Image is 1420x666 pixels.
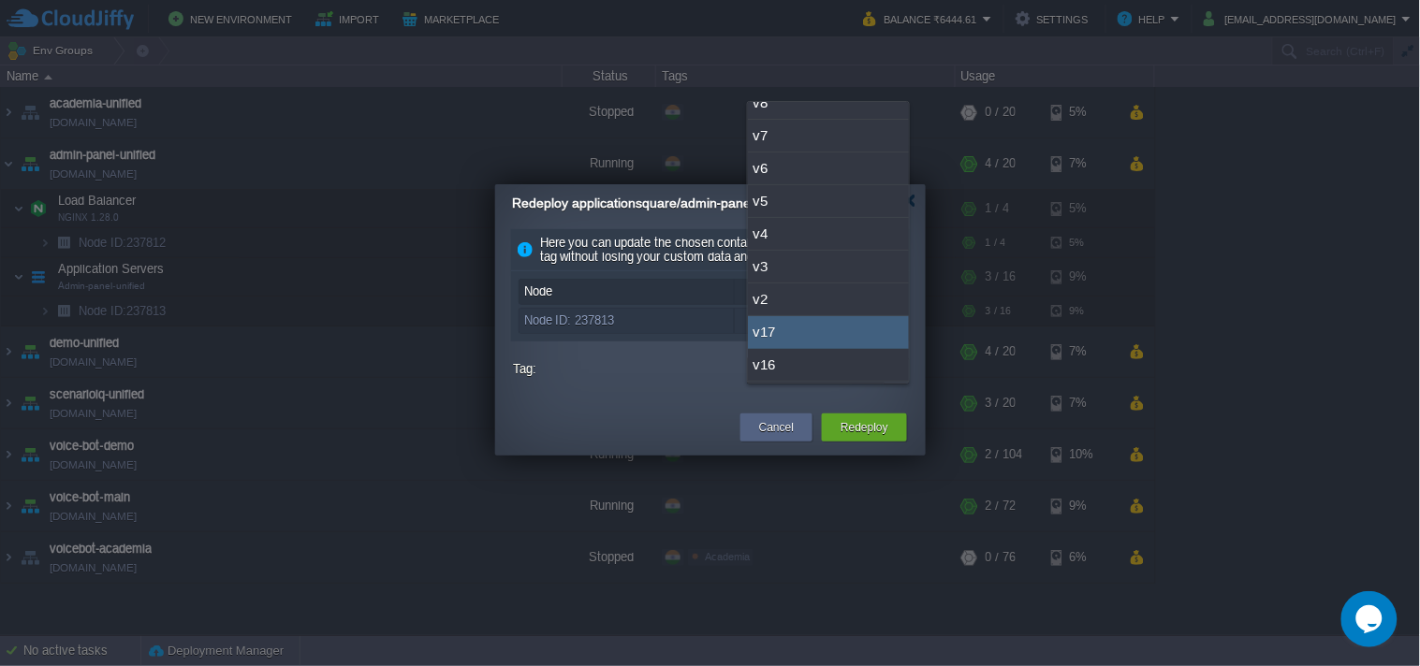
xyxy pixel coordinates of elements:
div: v6 [748,152,909,185]
div: v3 [748,251,909,283]
span: Redeploy applicationsquare/admin-panel-unified containers [512,195,863,210]
div: v8 [748,87,909,120]
div: v15 [748,382,909,414]
div: Tag [735,280,903,304]
label: Tag: [513,357,742,381]
div: v5 [748,185,909,218]
div: Node [520,280,734,304]
div: v16 [735,309,903,333]
div: Node ID: 237813 [520,309,734,333]
div: v2 [748,283,909,316]
div: Here you can update the chosen containers to another template tag without losing your custom data... [511,229,910,271]
button: Redeploy [841,418,888,437]
div: v17 [748,316,909,349]
button: Cancel [759,418,794,437]
div: v7 [748,120,909,152]
iframe: chat widget [1341,591,1401,647]
div: v4 [748,218,909,251]
div: v16 [748,349,909,382]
